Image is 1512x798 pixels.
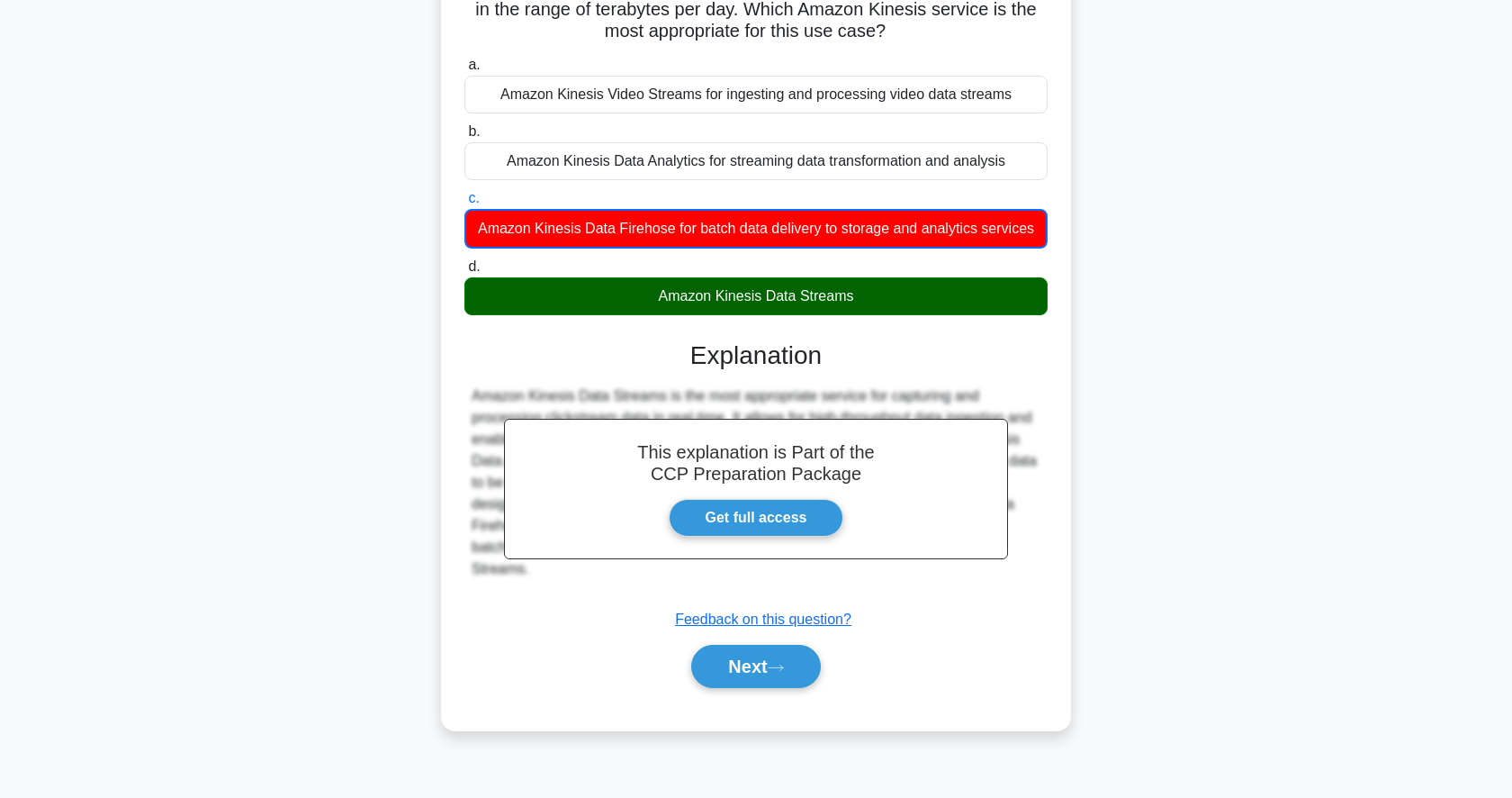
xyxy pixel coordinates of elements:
[475,340,1037,371] h3: Explanation
[464,76,1048,113] div: Amazon Kinesis Video Streams for ingesting and processing video data streams
[472,385,1040,580] div: Amazon Kinesis Data Streams is the most appropriate service for capturing and processing clickstr...
[691,645,820,688] button: Next
[468,123,480,139] span: b.
[468,190,479,205] span: c.
[669,499,844,537] a: Get full access
[464,142,1048,180] div: Amazon Kinesis Data Analytics for streaming data transformation and analysis
[468,57,480,72] span: a.
[675,612,851,627] a: Feedback on this question?
[464,277,1048,315] div: Amazon Kinesis Data Streams
[464,209,1048,249] div: Amazon Kinesis Data Firehose for batch data delivery to storage and analytics services
[468,258,480,274] span: d.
